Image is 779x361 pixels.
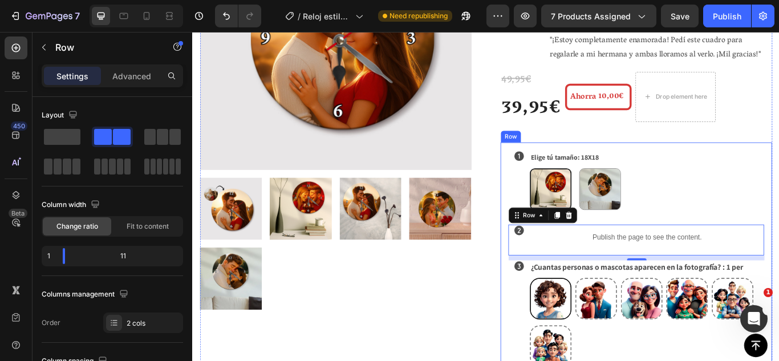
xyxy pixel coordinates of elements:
div: Layout [42,108,80,123]
p: Row [55,40,152,54]
div: 11 [74,248,181,264]
button: 7 products assigned [541,5,656,27]
div: Order [42,318,60,328]
div: Row [383,209,401,219]
span: Save [671,11,689,21]
button: 7 [5,5,85,27]
div: Drop element here [540,71,601,80]
legend: Elige tú tamaño: 18X18 [393,138,475,155]
div: 450 [11,121,27,131]
iframe: Design area [192,32,779,361]
div: 49,95€ [359,47,430,67]
p: 7 [75,9,80,23]
span: Reloj estilo disney generador de imagen principal [303,10,351,22]
div: 2 cols [127,318,180,328]
iframe: Intercom live chat [740,305,768,332]
span: 7 products assigned [551,10,631,22]
div: Publish [713,10,741,22]
legend: ¿Cuantas personas o mascotas aparecen en la fotografía? : 1 per [393,266,643,282]
span: Change ratio [56,221,98,232]
div: Row [362,117,380,127]
span: Fit to content [127,221,169,232]
p: Settings [56,70,88,82]
button: Save [661,5,699,27]
div: 39,95€ [359,76,430,105]
div: Column width [42,197,102,213]
button: Publish [703,5,751,27]
div: 10,00€ [472,67,504,83]
p: Publish the page to see the content. [394,234,667,246]
span: / [298,10,301,22]
span: 1 [764,288,773,297]
div: Undo/Redo [215,5,261,27]
p: "¡Estoy completamente enamorada! Pedí este cuadro para regalarle a mi hermana y ambas lloramos al... [417,2,675,35]
div: Ahorra [439,67,472,84]
span: Need republishing [389,11,448,21]
div: Columns management [42,287,131,302]
p: Advanced [112,70,151,82]
div: 1 [44,248,54,264]
div: Beta [9,209,27,218]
